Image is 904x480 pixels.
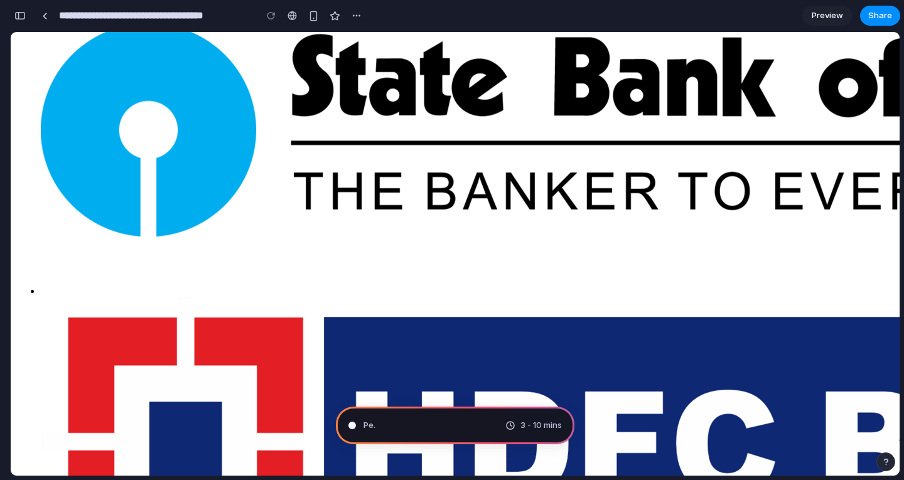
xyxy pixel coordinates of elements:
[802,6,853,26] a: Preview
[860,6,900,26] button: Share
[868,9,892,22] span: Share
[520,419,562,432] span: 3 - 10 mins
[812,9,843,22] span: Preview
[363,419,375,432] span: Pe .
